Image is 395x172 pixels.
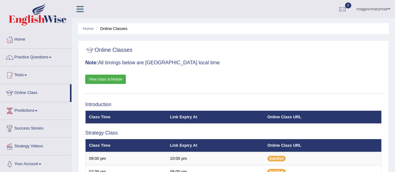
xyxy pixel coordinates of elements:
[85,46,132,55] h2: Online Classes
[85,60,98,65] b: Note:
[83,26,94,31] a: Home
[85,75,126,84] a: View class schedule
[264,139,381,152] th: Online Class URL
[0,155,72,171] a: Your Account
[0,49,72,64] a: Practice Questions
[0,31,72,47] a: Home
[0,66,72,82] a: Tests
[264,111,381,124] th: Online Class URL
[345,2,351,8] span: 0
[85,60,382,66] h3: All timings below are [GEOGRAPHIC_DATA] local time
[0,84,70,100] a: Online Class
[86,139,167,152] th: Class Time
[95,26,127,32] li: Online Classes
[0,138,72,153] a: Strategy Videos
[86,152,167,165] td: 09:00 pm
[0,120,72,135] a: Success Stories
[0,102,72,118] a: Predictions
[267,156,286,161] span: Inactive
[85,102,382,107] h3: Introduction
[167,111,264,124] th: Link Expiry At
[86,111,167,124] th: Class Time
[167,139,264,152] th: Link Expiry At
[167,152,264,165] td: 10:00 pm
[85,130,382,136] h3: Strategy Class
